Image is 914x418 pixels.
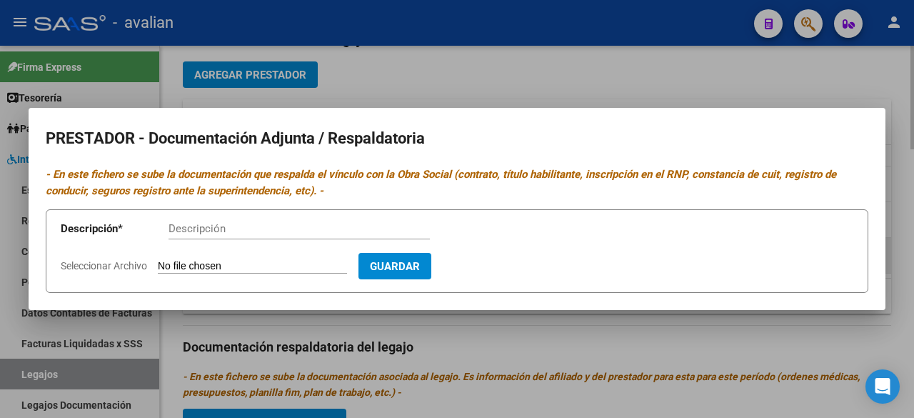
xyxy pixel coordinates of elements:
[61,221,169,237] p: Descripción
[370,260,420,273] span: Guardar
[46,168,836,197] i: - En este fichero se sube la documentación que respalda el vínculo con la Obra Social (contrato, ...
[61,260,147,272] span: Seleccionar Archivo
[865,369,900,404] div: Open Intercom Messenger
[46,125,868,152] h2: PRESTADOR - Documentación Adjunta / Respaldatoria
[358,253,431,279] button: Guardar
